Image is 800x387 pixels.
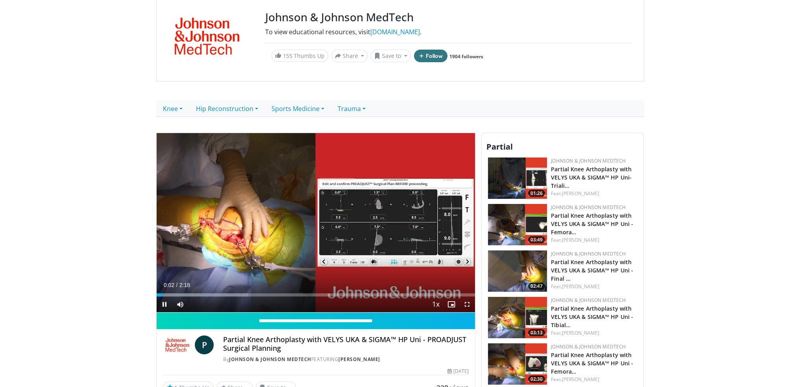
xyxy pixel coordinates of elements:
[223,335,469,352] h4: Partial Knee Arthoplasty with VELYS UKA & SIGMA™ HP Uni - PROADJUST Surgical Planning
[157,296,172,312] button: Pause
[528,376,545,383] span: 02:30
[551,376,637,383] div: Feat.
[488,343,547,385] img: 27e23ca4-618a-4dda-a54e-349283c0b62a.png.150x105_q85_crop-smart_upscale.png
[223,356,469,363] div: By FEATURING
[488,250,547,292] a: 02:47
[486,141,513,152] span: Partial
[551,283,637,290] div: Feat.
[195,335,214,354] a: P
[551,237,637,244] div: Feat.
[265,27,633,37] div: To view educational resources, visit .
[172,296,188,312] button: Mute
[371,50,411,62] button: Save to
[488,204,547,245] img: 13513cbe-2183-4149-ad2a-2a4ce2ec625a.png.150x105_q85_crop-smart_upscale.png
[164,282,174,288] span: 0:02
[551,190,637,197] div: Feat.
[414,50,448,62] button: Follow
[562,330,599,336] a: [PERSON_NAME]
[331,100,372,117] a: Trauma
[265,11,633,24] h3: Johnson & Johnson MedTech
[562,237,599,243] a: [PERSON_NAME]
[528,283,545,290] span: 02:47
[488,297,547,338] img: fca33e5d-2676-4c0d-8432-0e27cf4af401.png.150x105_q85_crop-smart_upscale.png
[551,165,632,189] a: Partial Knee Arthoplasty with VELYS UKA & SIGMA™ HP Uni- Triali…
[551,204,626,211] a: Johnson & Johnson MedTech
[528,329,545,336] span: 03:13
[488,204,547,245] a: 03:49
[189,100,265,117] a: Hip Reconstruction
[528,236,545,243] span: 03:49
[265,100,331,117] a: Sports Medicine
[157,133,475,313] video-js: Video Player
[528,190,545,197] span: 01:26
[443,296,459,312] button: Enable picture-in-picture mode
[428,296,443,312] button: Playback Rate
[551,351,633,375] a: Partial Knee Arthoplasty with VELYS UKA & SIGMA™ HP Uni - Femora…
[283,52,292,59] span: 155
[551,157,626,164] a: Johnson & Johnson MedTech
[562,190,599,197] a: [PERSON_NAME]
[551,250,626,257] a: Johnson & Johnson MedTech
[163,335,192,354] img: Johnson & Johnson MedTech
[551,297,626,304] a: Johnson & Johnson MedTech
[551,258,633,282] a: Partial Knee Arthoplasty with VELYS UKA & SIGMA™ HP Uni - Final …
[156,100,189,117] a: Knee
[338,356,380,363] a: [PERSON_NAME]
[447,368,469,375] div: [DATE]
[551,343,626,350] a: Johnson & Johnson MedTech
[551,330,637,337] div: Feat.
[562,376,599,383] a: [PERSON_NAME]
[370,28,420,36] a: [DOMAIN_NAME]
[551,212,633,236] a: Partial Knee Arthoplasty with VELYS UKA & SIGMA™ HP Uni - Femora…
[459,296,475,312] button: Fullscreen
[272,50,328,62] a: 155 Thumbs Up
[488,157,547,199] a: 01:26
[562,283,599,290] a: [PERSON_NAME]
[229,356,311,363] a: Johnson & Johnson MedTech
[449,53,483,60] a: 1904 followers
[488,250,547,292] img: 2dac1888-fcb6-4628-a152-be974a3fbb82.png.150x105_q85_crop-smart_upscale.png
[176,282,178,288] span: /
[331,50,368,62] button: Share
[488,343,547,385] a: 02:30
[551,305,633,329] a: Partial Knee Arthoplasty with VELYS UKA & SIGMA™ HP Uni - Tibial…
[157,293,475,296] div: Progress Bar
[488,157,547,199] img: 54517014-b7e0-49d7-8366-be4d35b6cc59.png.150x105_q85_crop-smart_upscale.png
[179,282,190,288] span: 2:18
[488,297,547,338] a: 03:13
